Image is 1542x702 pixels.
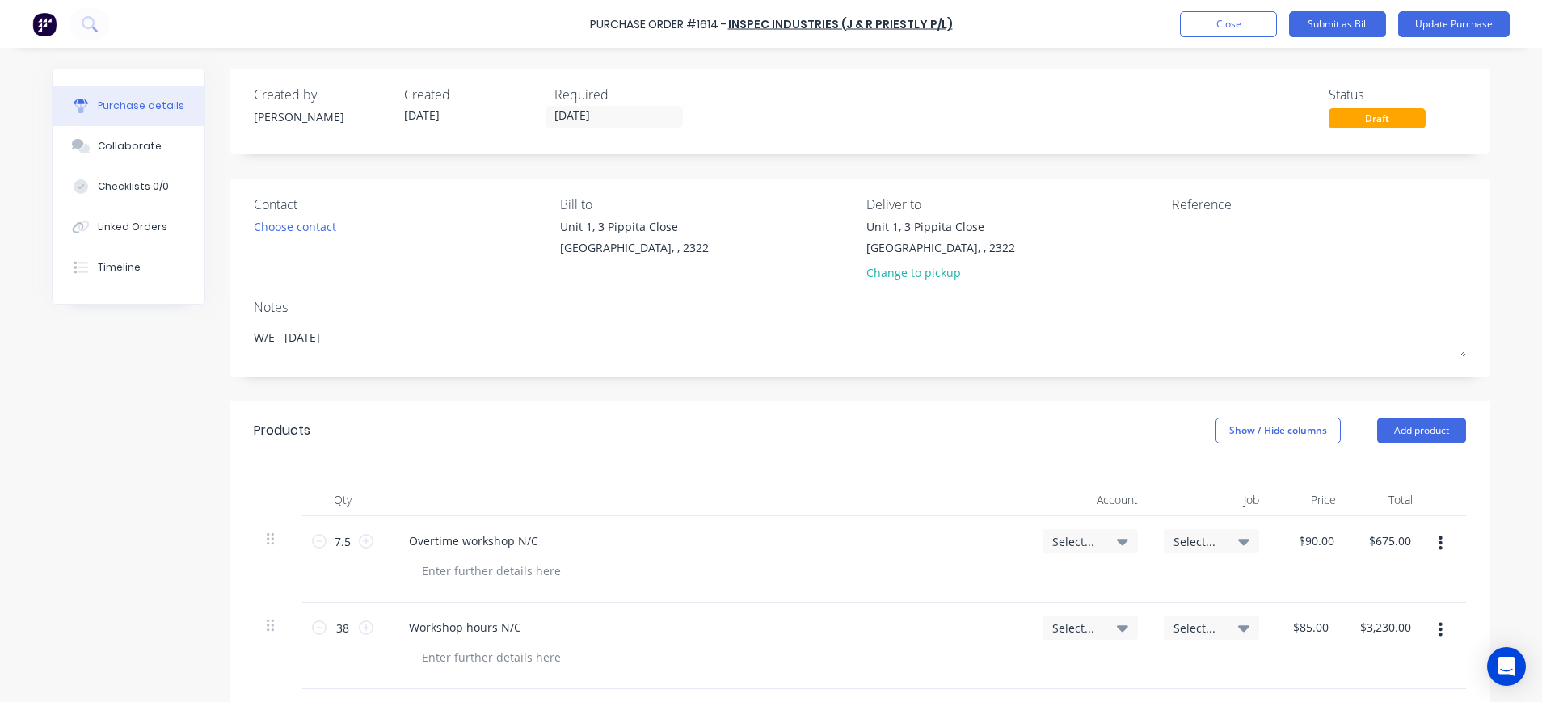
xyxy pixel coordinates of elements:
[53,126,204,166] button: Collaborate
[1289,11,1386,37] button: Submit as Bill
[1329,108,1426,128] div: Draft
[98,260,141,275] div: Timeline
[254,421,310,440] div: Products
[53,166,204,207] button: Checklists 0/0
[254,297,1466,317] div: Notes
[866,239,1015,256] div: [GEOGRAPHIC_DATA], , 2322
[254,321,1466,357] textarea: W/E [DATE]
[866,195,1161,214] div: Deliver to
[1172,195,1466,214] div: Reference
[53,247,204,288] button: Timeline
[32,12,57,36] img: Factory
[1377,418,1466,443] button: Add product
[1052,533,1101,550] span: Select...
[404,85,541,104] div: Created
[1398,11,1510,37] button: Update Purchase
[1180,11,1277,37] button: Close
[1215,418,1341,443] button: Show / Hide columns
[1349,484,1426,516] div: Total
[396,529,551,553] div: Overtime workshop N/C
[53,86,204,126] button: Purchase details
[560,195,854,214] div: Bill to
[98,139,162,153] div: Collaborate
[866,264,1015,281] div: Change to pickup
[53,207,204,247] button: Linked Orders
[866,218,1015,235] div: Unit 1, 3 Pippita Close
[254,108,391,125] div: [PERSON_NAME]
[1030,484,1151,516] div: Account
[396,616,534,639] div: Workshop hours N/C
[728,16,953,32] a: Inspec Industries (J & R Priestly P/L)
[560,218,709,235] div: Unit 1, 3 Pippita Close
[254,218,336,235] div: Choose contact
[98,220,167,234] div: Linked Orders
[1173,533,1222,550] span: Select...
[302,484,383,516] div: Qty
[98,179,169,194] div: Checklists 0/0
[1487,647,1526,686] div: Open Intercom Messenger
[254,85,391,104] div: Created by
[560,239,709,256] div: [GEOGRAPHIC_DATA], , 2322
[1173,620,1222,637] span: Select...
[554,85,692,104] div: Required
[98,99,184,113] div: Purchase details
[590,16,727,33] div: Purchase Order #1614 -
[1329,85,1466,104] div: Status
[1052,620,1101,637] span: Select...
[254,195,548,214] div: Contact
[1151,484,1272,516] div: Job
[1272,484,1349,516] div: Price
